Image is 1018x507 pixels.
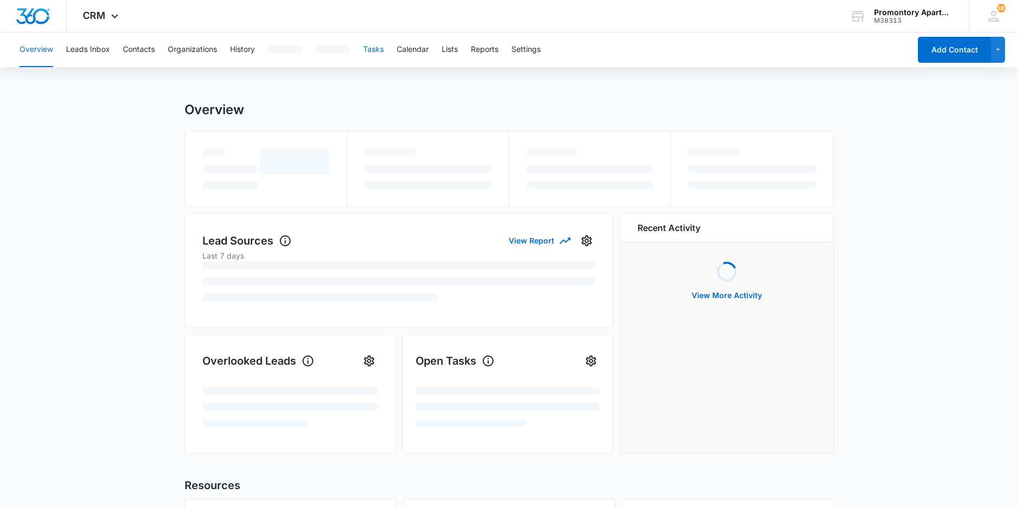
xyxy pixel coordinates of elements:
h2: Resources [185,477,834,493]
button: Settings [511,32,541,67]
h1: Lead Sources [202,233,292,249]
button: Calendar [397,32,429,67]
h1: Overlooked Leads [202,353,314,369]
div: notifications count [997,4,1006,12]
h6: Recent Activity [638,221,700,234]
button: Leads Inbox [66,32,110,67]
span: CRM [83,10,106,21]
button: Tasks [363,32,384,67]
button: View Report [509,231,569,250]
p: Last 7 days [202,250,595,261]
button: History [230,32,255,67]
button: View More Activity [681,282,773,308]
button: Settings [582,352,600,370]
div: account name [874,8,953,17]
h1: Overview [185,102,244,118]
button: Settings [360,352,378,370]
span: 161 [997,4,1006,12]
button: Organizations [168,32,217,67]
button: Reports [471,32,498,67]
h1: Open Tasks [416,353,495,369]
button: Settings [578,232,595,249]
button: Contacts [123,32,155,67]
button: Lists [442,32,458,67]
button: Overview [19,32,53,67]
div: account id [874,17,953,24]
button: Add Contact [918,37,991,63]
